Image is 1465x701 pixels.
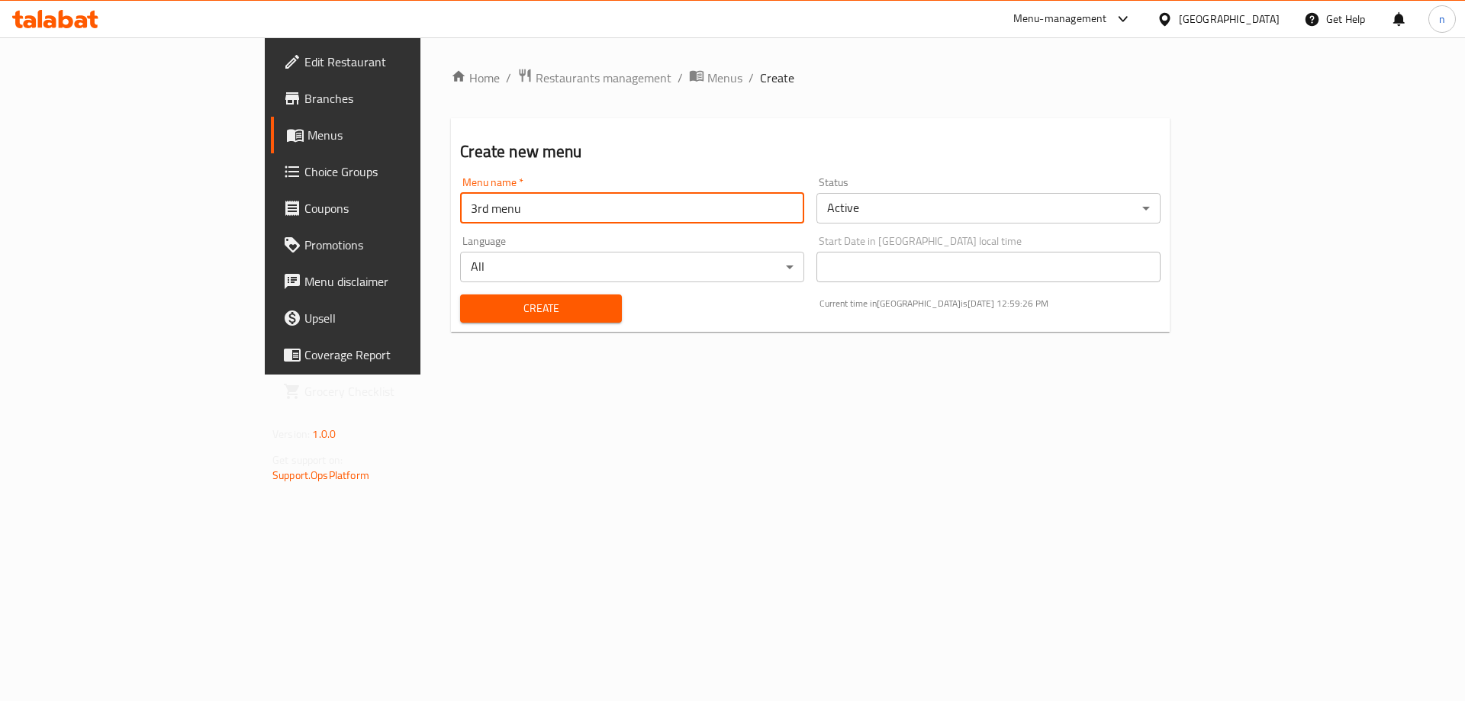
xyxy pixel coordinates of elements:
span: Create [472,299,609,318]
li: / [749,69,754,87]
a: Support.OpsPlatform [272,465,369,485]
span: Upsell [304,309,497,327]
div: Active [816,193,1161,223]
span: Coverage Report [304,346,497,364]
span: Grocery Checklist [304,382,497,400]
a: Grocery Checklist [271,373,510,410]
span: Branches [304,89,497,108]
nav: breadcrumb [451,68,1170,88]
span: n [1439,11,1445,27]
input: Please enter Menu name [460,193,804,223]
a: Edit Restaurant [271,43,510,80]
span: Menus [307,126,497,144]
span: Choice Groups [304,162,497,181]
a: Promotions [271,227,510,263]
a: Menus [689,68,742,88]
span: Create [760,69,794,87]
span: Edit Restaurant [304,53,497,71]
span: Promotions [304,236,497,254]
span: Restaurants management [536,69,671,87]
span: Version: [272,424,310,444]
span: Coupons [304,199,497,217]
span: Menus [707,69,742,87]
div: [GEOGRAPHIC_DATA] [1179,11,1280,27]
h2: Create new menu [460,140,1161,163]
a: Restaurants management [517,68,671,88]
span: Get support on: [272,450,343,470]
a: Branches [271,80,510,117]
a: Menus [271,117,510,153]
a: Choice Groups [271,153,510,190]
a: Coverage Report [271,336,510,373]
div: Menu-management [1013,10,1107,28]
li: / [678,69,683,87]
span: Menu disclaimer [304,272,497,291]
a: Coupons [271,190,510,227]
button: Create [460,294,621,323]
div: All [460,252,804,282]
p: Current time in [GEOGRAPHIC_DATA] is [DATE] 12:59:26 PM [819,297,1161,310]
a: Upsell [271,300,510,336]
a: Menu disclaimer [271,263,510,300]
span: 1.0.0 [312,424,336,444]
